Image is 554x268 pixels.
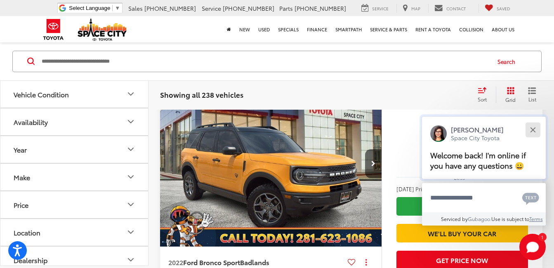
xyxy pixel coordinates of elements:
[126,89,136,99] div: Vehicle Condition
[202,4,221,12] span: Service
[430,150,526,171] span: Welcome back! I'm online if you have any questions 😀
[422,183,546,213] textarea: Type your message
[14,228,40,236] div: Location
[69,5,120,11] a: Select Language​
[295,4,346,12] span: [PHONE_NUMBER]
[355,4,395,13] a: Service
[126,117,136,127] div: Availability
[520,188,542,207] button: Chat with SMS
[372,5,389,12] span: Service
[126,172,136,182] div: Make
[128,4,143,12] span: Sales
[528,96,536,103] span: List
[541,235,543,239] span: 1
[396,224,528,242] a: We'll Buy Your Car
[160,80,382,247] img: 2022 Ford Bronco Sport Badlands
[160,80,382,247] a: 2022 Ford Bronco Sport Badlands2022 Ford Bronco Sport Badlands2022 Ford Bronco Sport Badlands2022...
[490,51,527,72] button: Search
[0,191,149,218] button: PricePrice
[14,118,48,126] div: Availability
[422,117,546,226] div: Close[PERSON_NAME]Space City ToyotaWelcome back! I'm online if you have any questions 😀Type your ...
[505,96,516,103] span: Grid
[126,145,136,155] div: Year
[331,16,366,42] a: SmartPath
[496,87,522,103] button: Grid View
[451,125,504,134] p: [PERSON_NAME]
[223,16,235,42] a: Home
[279,4,293,12] span: Parts
[78,18,127,41] img: Space City Toyota
[366,16,411,42] a: Service & Parts
[0,164,149,190] button: MakeMake
[365,259,367,266] span: dropdown dots
[411,16,455,42] a: Rent a Toyota
[0,81,149,108] button: Vehicle ConditionVehicle Condition
[474,87,496,103] button: Select sort value
[0,219,149,246] button: LocationLocation
[396,197,528,216] a: Check Availability
[428,4,472,13] a: Contact
[168,258,344,267] a: 2022Ford Bronco SportBadlands
[497,5,510,12] span: Saved
[522,192,539,205] svg: Text
[69,5,110,11] span: Select Language
[478,96,487,103] span: Sort
[41,52,490,71] input: Search by Make, Model, or Keyword
[396,4,427,13] a: Map
[235,16,254,42] a: New
[524,121,542,139] button: Close
[488,16,519,42] a: About Us
[491,215,529,222] span: Use is subject to
[14,146,27,153] div: Year
[522,87,542,103] button: List View
[365,149,382,178] button: Next image
[446,5,466,12] span: Contact
[519,234,546,260] button: Toggle Chat Window
[14,173,30,181] div: Make
[168,257,183,267] span: 2022
[529,215,543,222] a: Terms
[38,16,69,43] img: Toyota
[160,89,243,99] span: Showing all 238 vehicles
[479,4,516,13] a: My Saved Vehicles
[0,108,149,135] button: AvailabilityAvailability
[14,201,28,209] div: Price
[303,16,331,42] a: Finance
[396,127,528,147] span: $18,440
[14,256,47,264] div: Dealership
[455,16,488,42] a: Collision
[126,228,136,237] div: Location
[254,16,274,42] a: Used
[144,4,196,12] span: [PHONE_NUMBER]
[14,90,69,98] div: Vehicle Condition
[274,16,303,42] a: Specials
[468,215,491,222] a: Gubagoo.
[115,5,120,11] span: ▼
[519,234,546,260] svg: Start Chat
[223,4,274,12] span: [PHONE_NUMBER]
[0,136,149,163] button: YearYear
[451,134,504,142] p: Space City Toyota
[160,80,382,247] div: 2022 Ford Bronco Sport Badlands 0
[112,5,113,11] span: ​
[396,185,429,193] span: [DATE] Price:
[240,257,269,267] span: Badlands
[396,151,528,160] span: [DATE] Price:
[126,255,136,265] div: Dealership
[441,215,468,222] span: Serviced by
[411,5,420,12] span: Map
[183,257,240,267] span: Ford Bronco Sport
[126,200,136,210] div: Price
